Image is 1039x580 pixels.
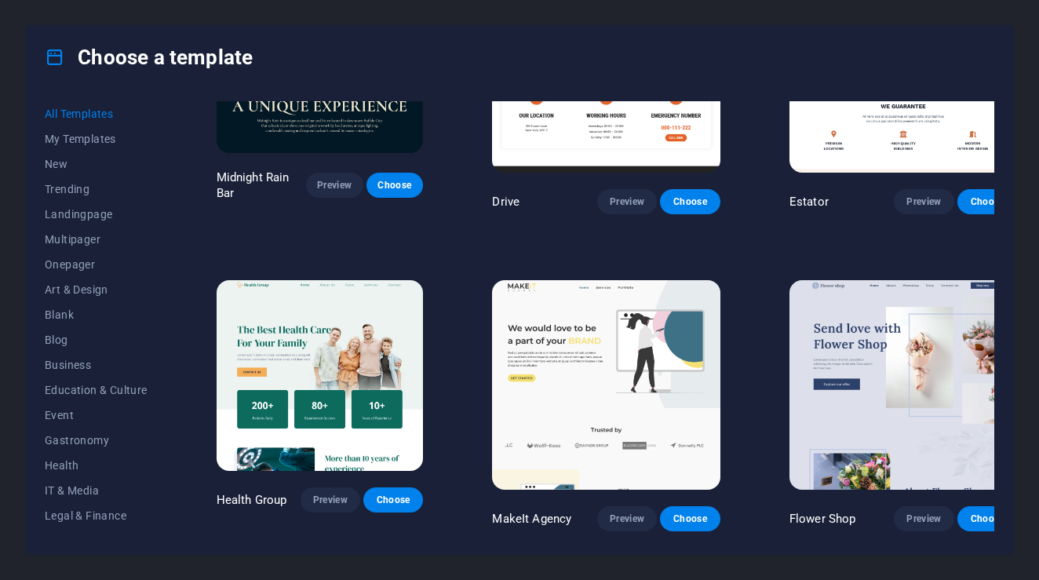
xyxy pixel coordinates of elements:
button: Event [45,403,148,428]
span: Preview [319,179,351,192]
button: Onepager [45,252,148,277]
button: Trending [45,177,148,202]
span: Multipager [45,233,148,246]
button: Choose [660,189,720,214]
span: Non-Profit [45,534,148,547]
span: Preview [906,195,941,208]
button: Preview [894,506,953,531]
button: Art & Design [45,277,148,302]
button: Health [45,453,148,478]
span: Legal & Finance [45,509,148,522]
button: Blank [45,302,148,327]
span: Choose [376,494,410,506]
button: My Templates [45,126,148,151]
span: Preview [906,513,941,525]
span: Choose [673,513,707,525]
button: Preview [597,506,657,531]
img: Flower Shop [789,280,1017,491]
button: Choose [957,506,1017,531]
span: New [45,158,148,170]
span: Preview [313,494,348,506]
span: Choose [379,179,411,192]
button: Choose [366,173,424,198]
button: Legal & Finance [45,503,148,528]
span: Blog [45,334,148,346]
button: Preview [894,189,953,214]
span: IT & Media [45,484,148,497]
p: Estator [789,194,829,210]
p: Midnight Rain Bar [217,170,306,201]
p: Health Group [217,492,287,508]
button: Choose [660,506,720,531]
span: Choose [970,513,1004,525]
span: Gastronomy [45,434,148,447]
button: Education & Culture [45,378,148,403]
button: Landingpage [45,202,148,227]
button: Preview [306,173,363,198]
p: Flower Shop [789,511,856,527]
button: Gastronomy [45,428,148,453]
span: Blank [45,308,148,321]
span: Business [45,359,148,371]
button: Preview [597,189,657,214]
span: Onepager [45,258,148,271]
button: New [45,151,148,177]
h4: Choose a template [45,45,253,70]
span: All Templates [45,108,148,120]
img: MakeIt Agency [492,280,720,491]
button: IT & Media [45,478,148,503]
span: Art & Design [45,283,148,296]
p: MakeIt Agency [492,511,571,527]
span: Trending [45,183,148,195]
button: Business [45,352,148,378]
span: Choose [970,195,1004,208]
button: Multipager [45,227,148,252]
span: Health [45,459,148,472]
button: Non-Profit [45,528,148,553]
button: Choose [957,189,1017,214]
img: Health Group [217,280,424,471]
span: My Templates [45,133,148,145]
span: Preview [610,195,644,208]
span: Choose [673,195,707,208]
p: Drive [492,194,519,210]
button: Choose [363,487,423,513]
button: Blog [45,327,148,352]
button: All Templates [45,101,148,126]
button: Preview [301,487,360,513]
span: Event [45,409,148,421]
span: Education & Culture [45,384,148,396]
span: Landingpage [45,208,148,221]
span: Preview [610,513,644,525]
